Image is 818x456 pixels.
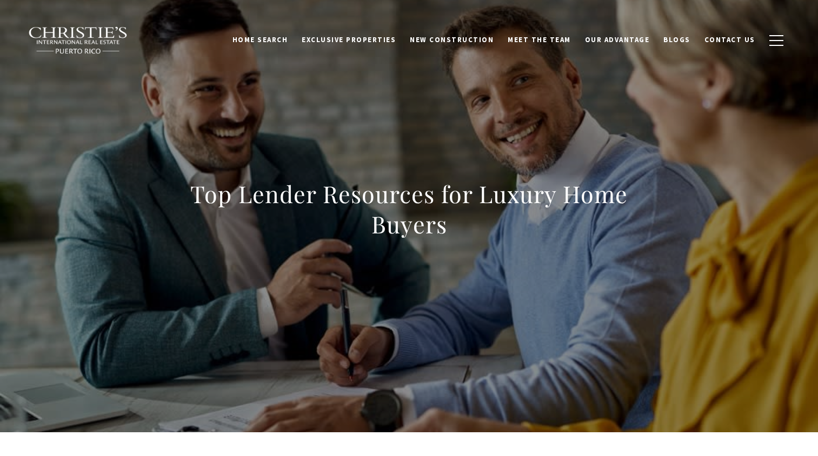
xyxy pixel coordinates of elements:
img: Christie's International Real Estate black text logo [28,26,129,55]
a: Home Search [225,30,295,50]
a: Blogs [656,30,697,50]
h1: Top Lender Resources for Luxury Home Buyers [171,179,648,239]
span: Blogs [663,35,690,44]
span: New Construction [410,35,494,44]
span: Exclusive Properties [302,35,396,44]
span: Our Advantage [585,35,650,44]
a: Our Advantage [578,30,657,50]
a: Exclusive Properties [295,30,403,50]
a: New Construction [403,30,501,50]
span: Contact Us [704,35,755,44]
a: Meet the Team [501,30,578,50]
